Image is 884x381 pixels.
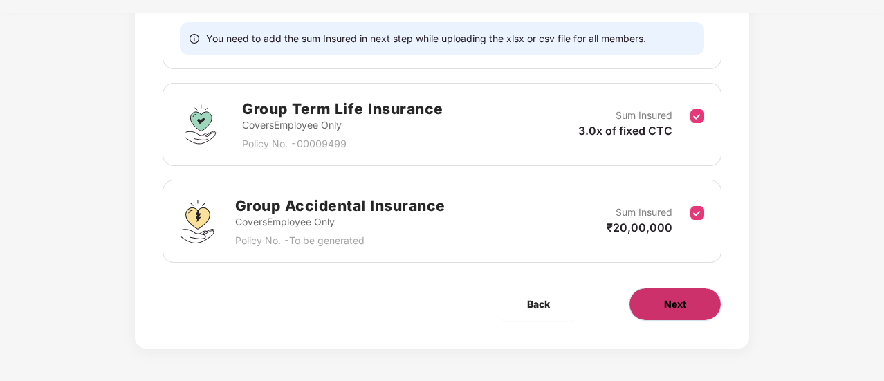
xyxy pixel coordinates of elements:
[629,288,721,321] button: Next
[242,136,443,151] p: Policy No. - 00009499
[492,288,584,321] button: Back
[616,108,672,123] p: Sum Insured
[242,118,443,133] p: Covers Employee Only
[235,194,445,217] h2: Group Accidental Insurance
[616,205,672,220] p: Sum Insured
[607,221,672,234] span: ₹20,00,000
[235,214,445,230] p: Covers Employee Only
[190,32,199,45] span: info-circle
[206,32,646,45] span: You need to add the sum Insured in next step while uploading the xlsx or csv file for all members.
[180,104,221,145] img: svg+xml;base64,PHN2ZyBpZD0iR3JvdXBfVGVybV9MaWZlX0luc3VyYW5jZSIgZGF0YS1uYW1lPSJHcm91cCBUZXJtIExpZm...
[235,233,445,248] p: Policy No. - To be generated
[578,124,672,138] span: 3.0x of fixed CTC
[242,97,443,120] h2: Group Term Life Insurance
[527,297,550,312] span: Back
[180,200,214,243] img: svg+xml;base64,PHN2ZyB4bWxucz0iaHR0cDovL3d3dy53My5vcmcvMjAwMC9zdmciIHdpZHRoPSI0OS4zMjEiIGhlaWdodD...
[664,297,686,312] span: Next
